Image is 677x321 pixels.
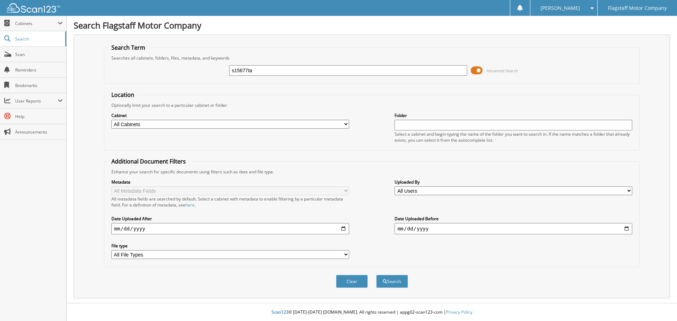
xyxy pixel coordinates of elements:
span: Reminders [15,67,63,73]
div: Select a cabinet and begin typing the name of the folder you want to search in. If the name match... [395,131,632,143]
h1: Search Flagstaff Motor Company [74,19,670,31]
legend: Location [108,91,138,99]
img: scan123-logo-white.svg [7,3,60,13]
span: Bookmarks [15,82,63,88]
span: Help [15,113,63,119]
span: Scan123 [272,309,288,315]
span: Scan [15,51,63,57]
label: Folder [395,112,632,118]
a: Privacy Policy [446,309,472,315]
label: Date Uploaded Before [395,216,632,222]
div: Enhance your search for specific documents using filters such as date and file type. [108,169,636,175]
button: Search [376,275,408,288]
label: Cabinet [111,112,349,118]
a: here [185,202,195,208]
label: File type [111,243,349,249]
button: Clear [336,275,368,288]
span: Search [15,36,62,42]
span: Cabinets [15,20,58,26]
input: end [395,223,632,234]
div: © [DATE]-[DATE] [DOMAIN_NAME]. All rights reserved | appg02-scan123-com | [67,304,677,321]
span: Announcements [15,129,63,135]
label: Metadata [111,179,349,185]
span: Flagstaff Motor Company [608,6,667,10]
span: User Reports [15,98,58,104]
span: [PERSON_NAME] [541,6,580,10]
input: start [111,223,349,234]
div: Optionally limit your search to a particular cabinet or folder [108,102,636,108]
div: All metadata fields are searched by default. Select a cabinet with metadata to enable filtering b... [111,196,349,208]
span: Advanced Search [487,68,518,73]
label: Date Uploaded After [111,216,349,222]
legend: Search Term [108,44,149,51]
label: Uploaded By [395,179,632,185]
div: Searches all cabinets, folders, files, metadata, and keywords [108,55,636,61]
iframe: Chat Widget [642,287,677,321]
legend: Additional Document Filters [108,158,189,165]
